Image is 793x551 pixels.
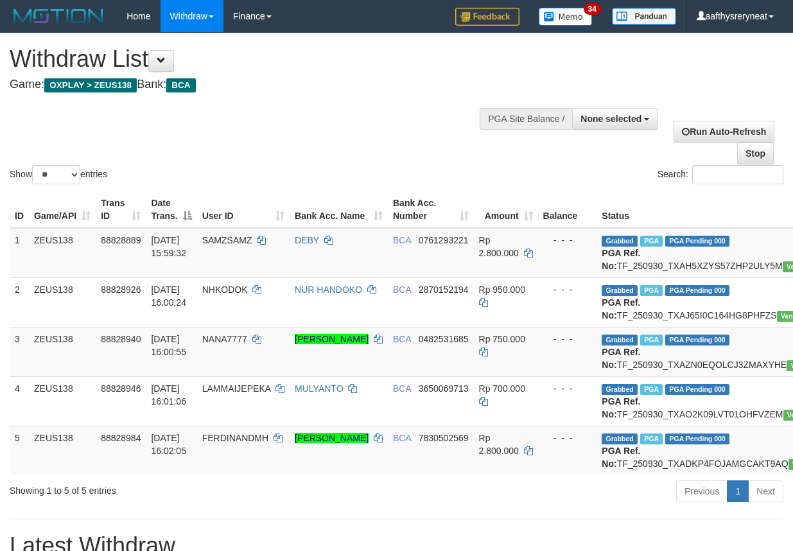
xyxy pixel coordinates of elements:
[479,433,519,456] span: Rp 2.800.000
[455,8,519,26] img: Feedback.jpg
[29,228,96,278] td: ZEUS138
[166,78,195,92] span: BCA
[584,3,601,15] span: 34
[676,480,728,502] a: Previous
[674,121,774,143] a: Run Auto-Refresh
[480,108,572,130] div: PGA Site Balance /
[96,191,146,228] th: Trans ID: activate to sort column ascending
[295,284,362,295] a: NUR HANDOKO
[665,384,729,395] span: PGA Pending
[10,78,516,91] h4: Game: Bank:
[419,284,469,295] span: Copy 2870152194 to clipboard
[388,191,474,228] th: Bank Acc. Number: activate to sort column ascending
[727,480,749,502] a: 1
[602,433,638,444] span: Grabbed
[10,327,29,376] td: 3
[151,383,186,407] span: [DATE] 16:01:06
[479,383,525,394] span: Rp 700.000
[29,277,96,327] td: ZEUS138
[32,165,80,184] select: Showentries
[151,334,186,357] span: [DATE] 16:00:55
[10,191,29,228] th: ID
[29,327,96,376] td: ZEUS138
[419,433,469,443] span: Copy 7830502569 to clipboard
[543,283,592,296] div: - - -
[640,384,663,395] span: Marked by aafsolysreylen
[602,396,640,419] b: PGA Ref. No:
[543,234,592,247] div: - - -
[202,235,252,245] span: SAMZSAMZ
[665,433,729,444] span: PGA Pending
[10,6,107,26] img: MOTION_logo.png
[393,383,411,394] span: BCA
[202,383,271,394] span: LAMMAIJEPEKA
[10,479,321,497] div: Showing 1 to 5 of 5 entries
[572,108,658,130] button: None selected
[101,433,141,443] span: 88828984
[101,383,141,394] span: 88828946
[748,480,783,502] a: Next
[29,191,96,228] th: Game/API: activate to sort column ascending
[10,376,29,426] td: 4
[197,191,290,228] th: User ID: activate to sort column ascending
[602,236,638,247] span: Grabbed
[101,334,141,344] span: 88828940
[543,333,592,345] div: - - -
[737,143,774,164] a: Stop
[202,284,248,295] span: NHKODOK
[602,335,638,345] span: Grabbed
[692,165,783,184] input: Search:
[665,285,729,296] span: PGA Pending
[640,236,663,247] span: Marked by aafsolysreylen
[29,376,96,426] td: ZEUS138
[10,46,516,72] h1: Withdraw List
[101,235,141,245] span: 88828889
[202,334,247,344] span: NANA7777
[202,433,268,443] span: FERDINANDMH
[29,426,96,475] td: ZEUS138
[640,335,663,345] span: Marked by aafsolysreylen
[640,285,663,296] span: Marked by aafsolysreylen
[101,284,141,295] span: 88828926
[665,236,729,247] span: PGA Pending
[419,383,469,394] span: Copy 3650069713 to clipboard
[295,334,369,344] a: [PERSON_NAME]
[10,228,29,278] td: 1
[393,433,411,443] span: BCA
[295,235,319,245] a: DEBY
[538,191,597,228] th: Balance
[10,277,29,327] td: 2
[295,433,369,443] a: [PERSON_NAME]
[543,432,592,444] div: - - -
[151,433,186,456] span: [DATE] 16:02:05
[539,8,593,26] img: Button%20Memo.svg
[151,284,186,308] span: [DATE] 16:00:24
[295,383,343,394] a: MULYANTO
[612,8,676,25] img: panduan.png
[393,284,411,295] span: BCA
[290,191,388,228] th: Bank Acc. Name: activate to sort column ascending
[580,114,641,124] span: None selected
[602,347,640,370] b: PGA Ref. No:
[146,191,196,228] th: Date Trans.: activate to sort column descending
[602,446,640,469] b: PGA Ref. No:
[602,285,638,296] span: Grabbed
[44,78,137,92] span: OXPLAY > ZEUS138
[640,433,663,444] span: Marked by aafsolysreylen
[479,284,525,295] span: Rp 950.000
[602,384,638,395] span: Grabbed
[10,165,107,184] label: Show entries
[602,248,640,271] b: PGA Ref. No:
[543,382,592,395] div: - - -
[419,235,469,245] span: Copy 0761293221 to clipboard
[151,235,186,258] span: [DATE] 15:59:32
[602,297,640,320] b: PGA Ref. No:
[479,235,519,258] span: Rp 2.800.000
[10,426,29,475] td: 5
[665,335,729,345] span: PGA Pending
[474,191,538,228] th: Amount: activate to sort column ascending
[658,165,783,184] label: Search:
[393,235,411,245] span: BCA
[419,334,469,344] span: Copy 0482531685 to clipboard
[479,334,525,344] span: Rp 750.000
